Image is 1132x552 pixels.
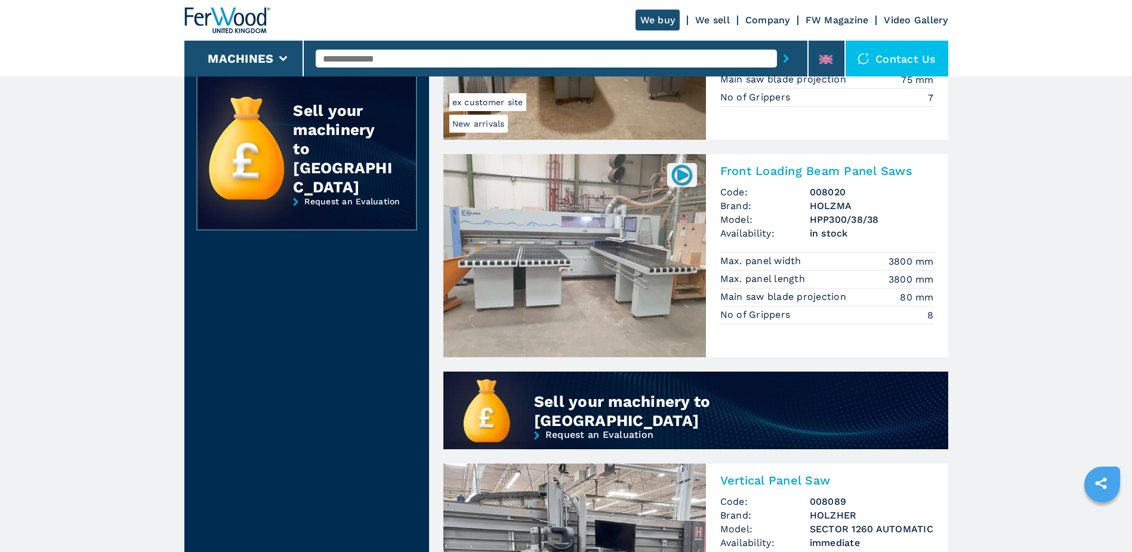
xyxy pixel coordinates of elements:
[720,508,810,522] span: Brand:
[184,7,270,33] img: Ferwood
[901,73,933,87] em: 75 mm
[720,91,794,104] p: No of Grippers
[777,45,795,72] button: submit-button
[443,154,706,357] img: Front Loading Beam Panel Saws HOLZMA HPP300/38/38
[928,91,933,105] em: 7
[196,197,417,240] a: Request an Evaluation
[1086,468,1116,498] a: sharethis
[810,522,934,536] h3: SECTOR 1260 AUTOMATIC
[720,226,810,240] span: Availability:
[720,290,850,303] p: Main saw blade projection
[1081,498,1123,543] iframe: Chat
[858,53,869,65] img: Contact us
[720,308,794,321] p: No of Grippers
[720,164,934,178] h2: Front Loading Beam Panel Saws
[900,290,933,304] em: 80 mm
[745,14,790,26] a: Company
[810,213,934,226] h3: HPP300/38/38
[208,51,273,66] button: Machines
[443,154,948,357] a: Front Loading Beam Panel Saws HOLZMA HPP300/38/38008020Front Loading Beam Panel SawsCode:008020Br...
[636,10,680,30] a: We buy
[810,495,934,508] h3: 008089
[670,163,693,186] img: 008020
[806,14,869,26] a: FW Magazine
[720,495,810,508] span: Code:
[720,199,810,213] span: Brand:
[846,41,948,76] div: Contact us
[720,73,850,86] p: Main saw blade projection
[810,226,934,240] span: in stock
[720,473,934,487] h2: Vertical Panel Saw
[443,430,948,470] a: Request an Evaluation
[810,185,934,199] h3: 008020
[889,272,934,286] em: 3800 mm
[810,536,934,550] span: immediate
[720,272,809,286] p: Max. panel length
[810,508,934,522] h3: HOLZHER
[927,308,933,322] em: 8
[720,536,810,550] span: Availability:
[720,522,810,536] span: Model:
[695,14,730,26] a: We sell
[534,392,865,430] div: Sell your machinery to [GEOGRAPHIC_DATA]
[449,93,526,111] span: ex customer site
[720,254,804,268] p: Max. panel width
[293,101,392,197] div: Sell your machinery to [GEOGRAPHIC_DATA]
[449,115,508,133] span: New arrivals
[810,199,934,213] h3: HOLZMA
[884,14,948,26] a: Video Gallery
[889,254,934,268] em: 3800 mm
[720,213,810,226] span: Model:
[720,185,810,199] span: Code:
